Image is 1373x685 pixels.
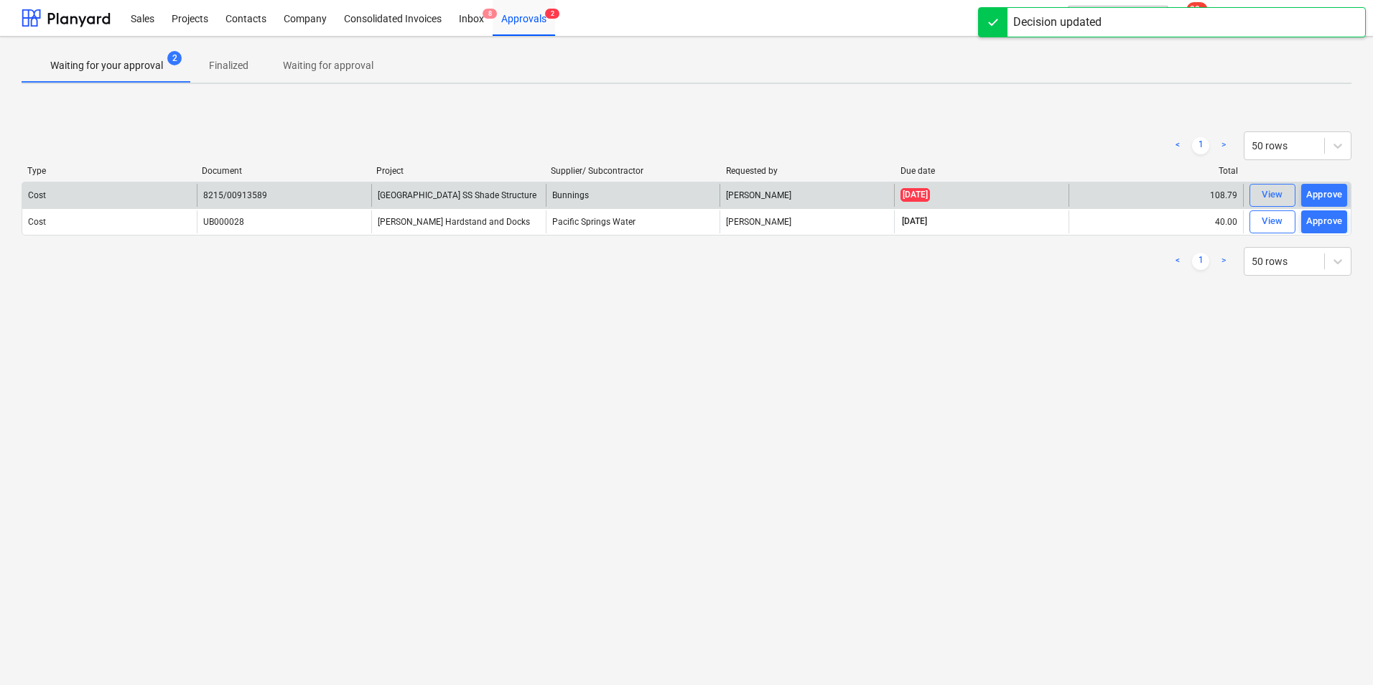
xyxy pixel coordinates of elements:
[376,166,539,176] div: Project
[378,217,530,227] span: Carole Park Hardstand and Docks
[50,58,163,73] p: Waiting for your approval
[545,9,559,19] span: 2
[900,166,1064,176] div: Due date
[546,210,720,233] div: Pacific Springs Water
[203,190,267,200] div: 8215/00913589
[1306,213,1343,230] div: Approve
[209,58,248,73] p: Finalized
[28,217,46,227] div: Cost
[720,184,894,207] div: [PERSON_NAME]
[1215,137,1232,154] a: Next page
[167,51,182,65] span: 2
[1169,137,1186,154] a: Previous page
[1192,137,1209,154] a: Page 1 is your current page
[483,9,497,19] span: 8
[1075,166,1238,176] div: Total
[203,217,244,227] div: UB000028
[1192,253,1209,270] a: Page 1 is your current page
[28,190,46,200] div: Cost
[1069,210,1243,233] div: 40.00
[1262,213,1283,230] div: View
[720,210,894,233] div: [PERSON_NAME]
[546,184,720,207] div: Bunnings
[378,190,536,200] span: Cedar Creek SS Shade Structure
[1215,253,1232,270] a: Next page
[202,166,365,176] div: Document
[1169,253,1186,270] a: Previous page
[900,188,930,202] span: [DATE]
[1301,184,1347,207] button: Approve
[283,58,373,73] p: Waiting for approval
[900,215,928,228] span: [DATE]
[726,166,889,176] div: Requested by
[1013,14,1102,31] div: Decision updated
[1262,187,1283,203] div: View
[1249,210,1295,233] button: View
[1306,187,1343,203] div: Approve
[1069,184,1243,207] div: 108.79
[1301,616,1373,685] iframe: Chat Widget
[1249,184,1295,207] button: View
[551,166,714,176] div: Supplier/ Subcontractor
[1301,210,1347,233] button: Approve
[27,166,190,176] div: Type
